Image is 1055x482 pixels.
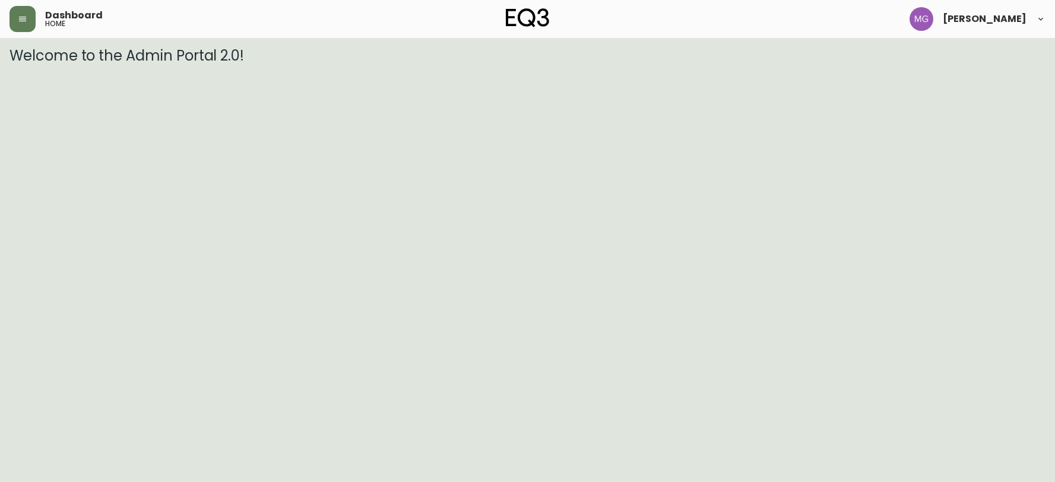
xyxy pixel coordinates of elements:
h5: home [45,20,65,27]
span: Dashboard [45,11,103,20]
span: [PERSON_NAME] [943,14,1027,24]
h3: Welcome to the Admin Portal 2.0! [9,47,1046,64]
img: logo [506,8,550,27]
img: de8837be2a95cd31bb7c9ae23fe16153 [910,7,933,31]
